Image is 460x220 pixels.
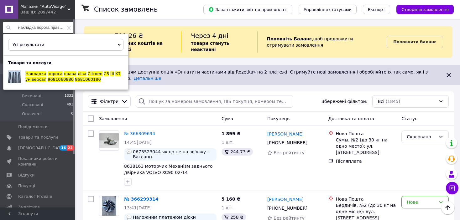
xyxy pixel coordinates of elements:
span: 1 899 ₴ [222,131,241,136]
span: Магазин "AutoVisage" [20,4,67,9]
a: Фото товару [99,196,119,216]
button: Створити замовлення [396,5,454,14]
span: 1 шт. [222,140,234,145]
div: Скасовано [407,133,436,140]
a: Детальніше [134,76,161,81]
img: :speech_balloon: [127,149,132,154]
b: товари стануть неактивні [191,41,229,52]
span: Завантажити звіт по пром-оплаті [208,7,287,12]
span: Оплачені [22,111,42,117]
img: :speech_balloon: [127,215,132,220]
span: Каталог ProSale [18,194,52,199]
span: [DEMOGRAPHIC_DATA] [18,145,65,151]
span: 22 [67,145,74,151]
button: Чат з покупцем [446,182,458,194]
span: Збережені фільтри: [321,98,367,105]
button: Експорт [363,5,390,14]
span: 493 [67,102,73,108]
button: Управління статусами [299,5,357,14]
button: Наверх [441,201,454,214]
input: Пошук за номером замовлення, ПІБ покупця, номером телефону, Email, номером накладної [136,95,293,108]
span: 14:45[DATE] [124,140,152,145]
a: [PERSON_NAME] [267,196,304,202]
span: Фільтри [100,98,118,105]
a: [PERSON_NAME] [267,131,304,137]
span: 16 [60,145,67,151]
div: , щоб продовжити отримувати замовлення [257,31,387,53]
span: права [64,71,76,76]
span: Cума [222,116,233,121]
b: реальних коштів на балансі [112,41,163,52]
span: Створити замовлення [401,7,449,12]
span: Експорт [368,7,385,12]
div: Післяплата [336,158,397,164]
span: Відгуки [18,172,34,178]
span: 9681060180 [75,77,101,82]
input: Пошук [3,22,74,33]
div: Товари та послуги [3,60,56,66]
span: Скасовані [22,102,43,108]
span: 1 шт. [222,205,234,210]
div: 244.73 ₴ [222,148,253,156]
span: Товари та послуги [18,135,58,140]
span: Покупець [267,116,290,121]
span: Показники роботи компанії [18,156,58,167]
span: Повідомлення [18,124,49,130]
div: Ваш ID: 2097442 [20,9,75,15]
div: Сумы, №2 (до 30 кг на одно место): ул. [STREET_ADDRESS] [336,137,397,156]
span: Покупці [18,183,35,189]
span: Доставка та оплата [328,116,374,121]
span: Виконані [22,93,41,99]
span: -709.26 ₴ [112,32,143,39]
span: Статус [401,116,417,121]
span: (1845) [386,99,400,104]
span: 0 [71,111,73,117]
span: Без рейтингу [274,150,305,155]
span: порога [48,71,62,76]
a: Фото товару [99,130,119,151]
span: Замовлення [99,116,127,121]
span: Через 4 дні [191,32,228,39]
div: Нова Пошта [336,196,397,202]
img: Фото товару [99,133,119,148]
span: Вашим покупцям доступна опція «Оплатити частинами від Rozetka» на 2 платежі. Отримуйте нові замов... [97,69,428,81]
div: [PHONE_NUMBER] [266,204,309,212]
a: № 366299314 [124,197,158,202]
h1: Список замовлень [94,6,158,13]
div: Нова Пошта [336,130,397,137]
button: Завантажити звіт по пром-оплаті [203,5,292,14]
span: 5 160 ₴ [222,197,241,202]
span: Всі [378,98,384,105]
div: [PHONE_NUMBER] [266,138,309,147]
span: 1333 [65,93,73,99]
span: Управління статусами [304,7,352,12]
span: Аналітика [18,204,40,210]
span: 13:41[DATE] [124,205,152,210]
a: Створити замовлення [390,7,454,12]
span: 9681060880 [48,77,74,82]
span: Накладка [25,71,46,76]
span: універсал [25,77,46,82]
a: № 366309694 [124,131,155,136]
b: Поповніть Баланс [267,36,312,41]
a: 8638163 моторчик Механізм заднього двірника VOLVO XC90 02-14 [124,164,212,175]
div: Нове [407,199,436,206]
span: Усі результати [13,42,44,47]
a: Поповнити баланс [387,36,443,48]
span: 0673523044 якщо не на зв'язку - Ватсапп [133,149,214,159]
b: Поповнити баланс [393,39,436,44]
img: Фото товару [102,196,117,216]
